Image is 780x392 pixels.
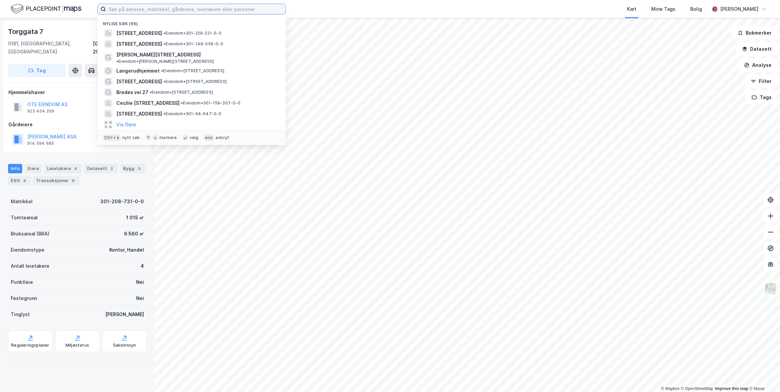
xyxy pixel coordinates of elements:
[11,214,38,222] div: Tomteareal
[8,64,66,77] button: Tag
[11,246,44,254] div: Eiendomstype
[8,26,45,37] div: Torggata 7
[93,40,147,56] div: [GEOGRAPHIC_DATA], 208/731
[159,135,177,140] div: markere
[732,26,777,40] button: Bokmerker
[8,164,22,173] div: Info
[738,58,777,72] button: Analyse
[11,230,49,238] div: Bruksareal (BRA)
[72,165,79,172] div: 4
[141,262,144,270] div: 4
[181,100,183,105] span: •
[116,59,118,64] span: •
[11,343,49,348] div: Reguleringsplaner
[105,310,144,318] div: [PERSON_NAME]
[720,5,758,13] div: [PERSON_NAME]
[27,141,54,146] div: 914 594 685
[661,386,679,391] a: Mapbox
[627,5,636,13] div: Kart
[116,67,160,75] span: Langerudhjemmet
[108,165,115,172] div: 2
[126,214,144,222] div: 1 015 ㎡
[651,5,675,13] div: Mine Tags
[161,68,224,74] span: Eiendom • [STREET_ADDRESS]
[103,134,121,141] div: Ctrl + k
[690,5,702,13] div: Bolig
[745,75,777,88] button: Filter
[11,198,33,206] div: Matrikkel
[136,294,144,302] div: Nei
[11,294,37,302] div: Festegrunn
[33,176,79,185] div: Transaksjoner
[746,360,780,392] div: Kontrollprogram for chat
[163,111,165,116] span: •
[66,343,89,348] div: Miljøstatus
[25,164,42,173] div: Eiere
[204,134,214,141] div: esc
[11,278,33,286] div: Punktleie
[70,177,77,184] div: 9
[746,360,780,392] iframe: Chat Widget
[116,121,136,129] button: Vis flere
[8,176,31,185] div: ESG
[116,51,201,59] span: [PERSON_NAME][STREET_ADDRESS]
[122,135,140,140] div: nytt søk
[84,164,118,173] div: Datasett
[116,59,214,64] span: Eiendom • [PERSON_NAME][STREET_ADDRESS]
[44,164,82,173] div: Leietakere
[8,121,146,129] div: Gårdeiere
[97,16,286,28] div: Nylige søk (96)
[116,78,162,86] span: [STREET_ADDRESS]
[116,99,180,107] span: Cecilie [STREET_ADDRESS]
[150,90,213,95] span: Eiendom • [STREET_ADDRESS]
[163,41,165,46] span: •
[11,3,81,15] img: logo.f888ab2527a4732fd821a326f86c7f29.svg
[163,79,165,84] span: •
[736,42,777,56] button: Datasett
[163,31,165,36] span: •
[124,230,144,238] div: 6 560 ㎡
[163,31,222,36] span: Eiendom • 301-229-221-0-0
[764,282,777,295] img: Z
[11,262,49,270] div: Antall leietakere
[161,68,163,73] span: •
[116,88,148,96] span: Bredes vei 27
[106,4,285,14] input: Søk på adresse, matrikkel, gårdeiere, leietakere eller personer
[27,108,54,114] div: 923 454 209
[116,110,162,118] span: [STREET_ADDRESS]
[190,135,199,140] div: velg
[116,29,162,37] span: [STREET_ADDRESS]
[163,111,222,117] span: Eiendom • 301-94-647-0-0
[21,177,28,184] div: 4
[163,41,223,47] span: Eiendom • 301-149-556-0-0
[100,198,144,206] div: 301-208-731-0-0
[715,386,748,391] a: Improve this map
[216,135,229,140] div: avbryt
[113,343,136,348] div: Saksinnsyn
[181,100,240,106] span: Eiendom • 301-159-307-0-0
[11,310,30,318] div: Tinglyst
[136,165,143,172] div: 3
[109,246,144,254] div: Kontor, Handel
[120,164,145,173] div: Bygg
[116,40,162,48] span: [STREET_ADDRESS]
[150,90,152,95] span: •
[8,88,146,96] div: Hjemmelshaver
[746,91,777,104] button: Tags
[163,79,227,84] span: Eiendom • [STREET_ADDRESS]
[8,40,93,56] div: 0181, [GEOGRAPHIC_DATA], [GEOGRAPHIC_DATA]
[136,278,144,286] div: Nei
[681,386,713,391] a: OpenStreetMap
